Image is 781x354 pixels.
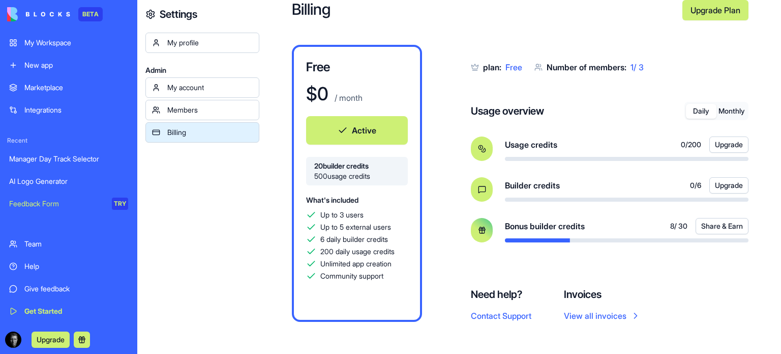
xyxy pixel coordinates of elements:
div: Get Started [24,306,128,316]
a: New app [3,55,134,75]
span: Recent [3,137,134,145]
div: let me know if this is the best way to notify on issues for tracking [45,281,187,301]
div: My Workspace [24,38,128,48]
h4: Need help? [471,287,531,302]
div: Feedback Form [9,199,105,209]
div: Members [167,105,253,115]
button: Contact Support [471,310,531,322]
button: Send a message… [174,305,191,321]
button: Monthly [716,104,747,119]
span: plan: [483,62,501,72]
div: יששש!! תודה ❤️Tal • [DATE] [8,67,75,89]
span: 8 / 30 [670,221,687,231]
p: / month [333,92,363,104]
div: [DATE] [8,107,195,121]
span: 6 daily builder credits [320,234,388,244]
span: 20 builder credits [314,161,400,171]
a: Members [145,100,259,120]
button: Active [306,116,408,145]
button: go back [7,4,26,23]
span: Community support [320,271,383,281]
div: Manager Day Track Selector [9,154,128,164]
span: Up to 5 external users [320,222,391,232]
button: Start recording [65,309,73,317]
h4: Usage overview [471,104,544,118]
div: Billing [167,127,253,138]
a: Upgrade [32,334,70,344]
div: Marketplace [24,83,128,93]
a: Billing [145,122,259,143]
h1: Tal [49,5,61,13]
textarea: Message… [9,287,195,305]
span: Unlimited app creation [320,259,392,269]
span: Up to 3 users [320,210,364,220]
a: BETA [7,7,103,21]
p: Active 1h ago [49,13,95,23]
div: Give feedback [24,284,128,294]
div: Tal says… [8,43,195,67]
img: logo [7,7,70,21]
button: Home [159,4,178,23]
div: My profile [167,38,253,48]
div: New app [24,60,128,70]
h1: $ 0 [306,84,328,104]
span: What's included [306,196,358,204]
div: there was not notification for the error in the UI when "selecting a course" but i saw the error ... [45,215,187,276]
span: 200 daily usage credits [320,247,395,257]
button: Upgrade [709,137,748,153]
span: Admin [145,65,259,75]
button: Daily [686,104,716,119]
span: Free [505,62,522,72]
span: Usage credits [505,139,557,151]
div: Ran says… [8,121,195,145]
a: Feedback FormTRY [3,194,134,214]
a: My Workspace [3,33,134,53]
h4: Settings [160,7,197,21]
a: My profile [145,33,259,53]
a: Give feedback [3,279,134,299]
div: Tal • [DATE] [16,91,53,97]
img: Profile image for Tal [54,45,64,55]
button: Gif picker [32,309,40,317]
a: Upgrade [709,177,748,194]
a: Help [3,256,134,277]
a: Manager Day Track Selector [3,149,134,169]
div: יששש!! תודה ❤️ [16,73,67,83]
div: AI Logo Generator [9,176,128,186]
img: Profile image for Tal [29,6,45,22]
span: 500 usage credits [314,171,400,181]
a: AI Logo Generator [3,171,134,192]
div: Well done! [149,127,187,138]
div: Help [24,261,128,271]
h3: Free [306,59,408,75]
div: Close [178,4,197,22]
button: Emoji picker [16,309,24,317]
div: Ran says… [8,13,195,44]
a: Marketplace [3,77,134,98]
a: Free$0 / monthActive20builder credits500usage creditsWhat's includedUp to 3 usersUp to 5 external... [292,45,422,322]
span: 0 / 6 [690,180,701,190]
button: Upgrade [32,332,70,348]
span: 0 / 200 [681,140,701,150]
button: Upload attachment [48,309,56,317]
span: Number of members: [547,62,626,72]
h4: Invoices [564,287,641,302]
div: i saw twice that the generated flow created a problem that could not add data to tables, because ... [37,145,195,307]
a: Get Started [3,301,134,321]
div: Tal says… [8,67,195,107]
div: i saw twice that the generated flow created a problem that could not add data to tables, because ... [45,151,187,211]
a: Team [3,234,134,254]
span: Bonus builder credits [505,220,585,232]
div: Well done! [141,121,195,144]
a: My account [145,77,259,98]
a: Integrations [3,100,134,120]
div: joined the conversation [67,45,149,55]
button: Share & Earn [696,218,748,234]
span: Builder credits [505,179,560,192]
b: Tal [67,46,77,53]
div: Ran says… [8,145,195,319]
div: BETA [78,7,103,21]
span: 1 / 3 [630,62,644,72]
div: Integrations [24,105,128,115]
